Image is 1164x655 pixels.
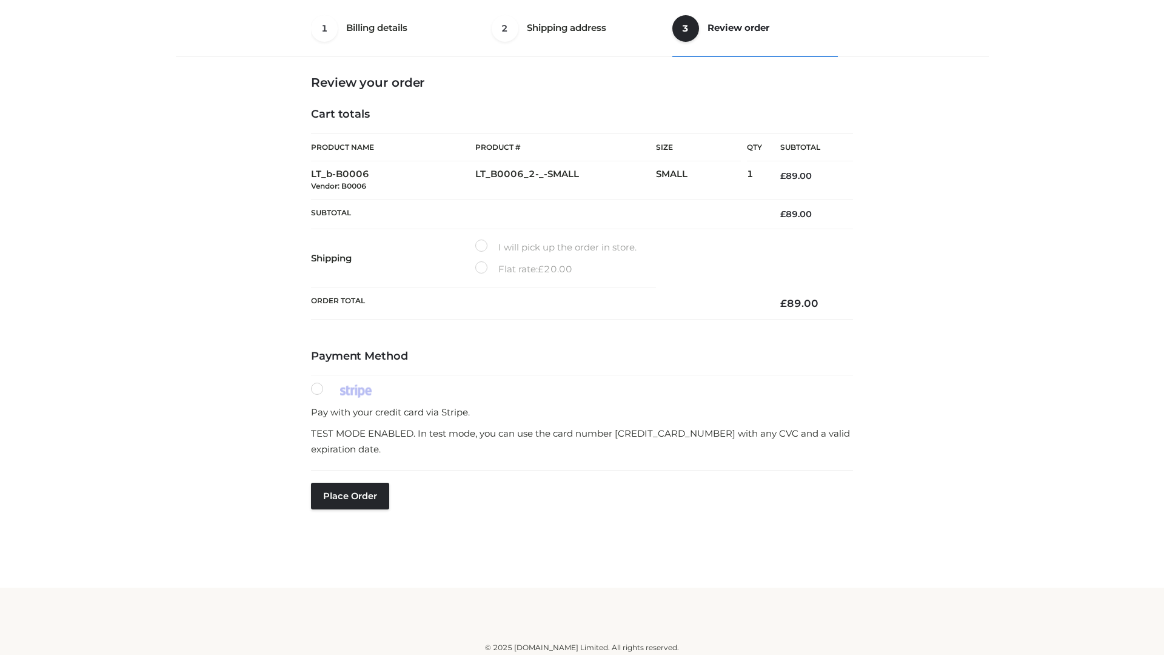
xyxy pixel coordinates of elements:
h4: Payment Method [311,350,853,363]
bdi: 89.00 [780,170,812,181]
span: £ [538,263,544,275]
th: Order Total [311,287,762,320]
th: Subtotal [762,134,853,161]
div: © 2025 [DOMAIN_NAME] Limited. All rights reserved. [180,642,984,654]
button: Place order [311,483,389,509]
th: Shipping [311,229,475,287]
td: SMALL [656,161,747,200]
span: £ [780,170,786,181]
small: Vendor: B0006 [311,181,366,190]
bdi: 20.00 [538,263,572,275]
h3: Review your order [311,75,853,90]
th: Size [656,134,741,161]
bdi: 89.00 [780,209,812,220]
td: LT_B0006_2-_-SMALL [475,161,656,200]
h4: Cart totals [311,108,853,121]
p: TEST MODE ENABLED. In test mode, you can use the card number [CREDIT_CARD_NUMBER] with any CVC an... [311,426,853,457]
span: £ [780,209,786,220]
label: I will pick up the order in store. [475,240,637,255]
th: Subtotal [311,199,762,229]
label: Flat rate: [475,261,572,277]
th: Qty [747,133,762,161]
td: LT_b-B0006 [311,161,475,200]
th: Product Name [311,133,475,161]
span: £ [780,297,787,309]
p: Pay with your credit card via Stripe. [311,405,853,420]
th: Product # [475,133,656,161]
bdi: 89.00 [780,297,818,309]
td: 1 [747,161,762,200]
